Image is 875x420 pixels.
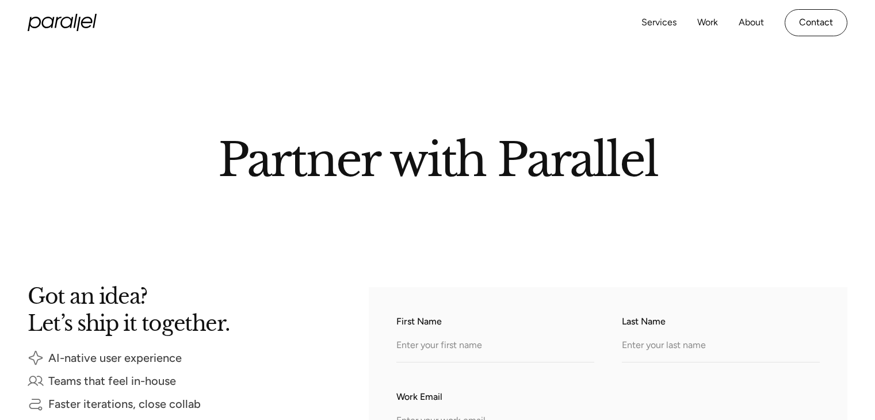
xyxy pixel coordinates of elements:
[697,14,718,31] a: Work
[622,331,820,362] input: Enter your last name
[110,138,766,177] h2: Partner with Parallel
[396,390,820,404] label: Work Email
[641,14,677,31] a: Services
[28,287,327,331] h2: Got an idea? Let’s ship it together.
[622,315,820,329] label: Last Name
[739,14,764,31] a: About
[48,354,182,362] div: AI-native user experience
[48,400,201,408] div: Faster iterations, close collab
[396,315,594,329] label: First Name
[48,377,176,385] div: Teams that feel in-house
[396,331,594,362] input: Enter your first name
[785,9,847,36] a: Contact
